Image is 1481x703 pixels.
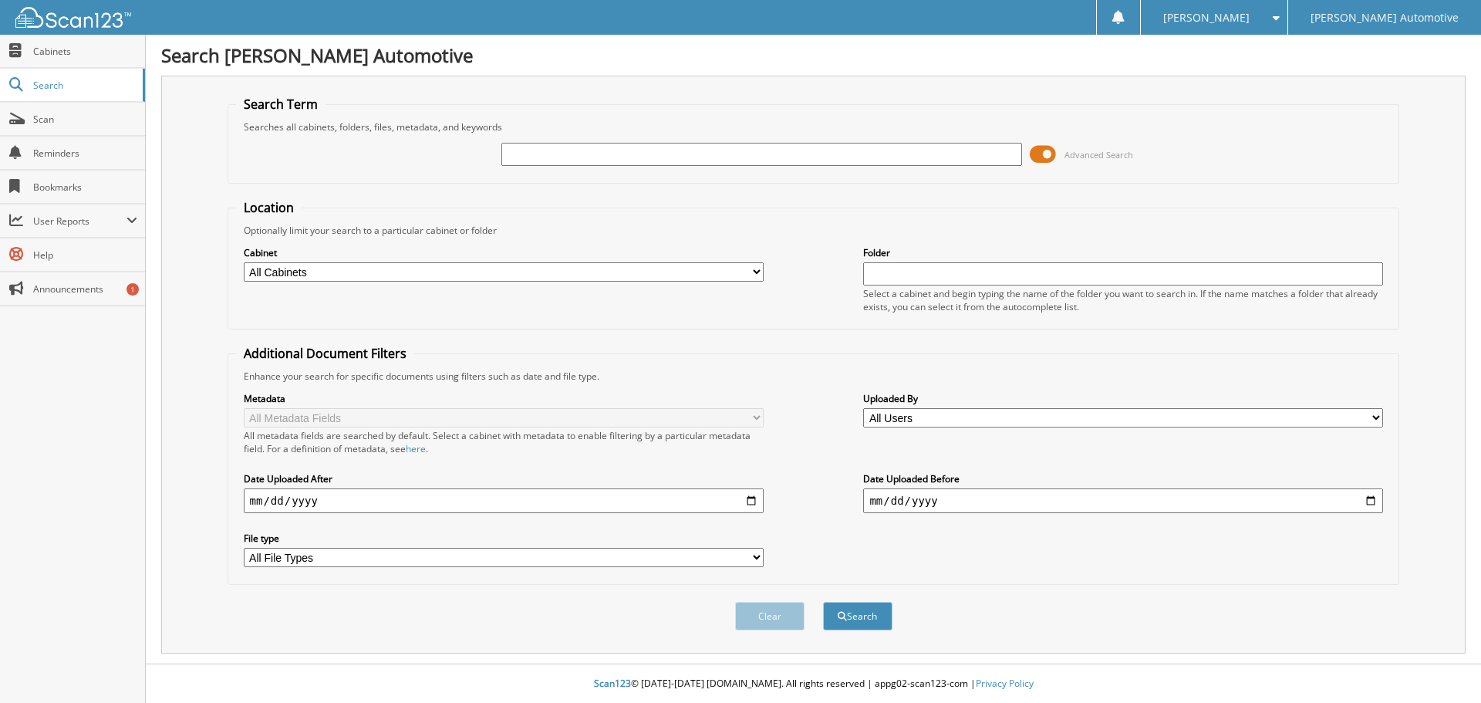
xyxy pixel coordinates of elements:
a: here [406,442,426,455]
legend: Additional Document Filters [236,345,414,362]
label: Cabinet [244,246,764,259]
img: scan123-logo-white.svg [15,7,131,28]
div: 1 [127,283,139,296]
div: © [DATE]-[DATE] [DOMAIN_NAME]. All rights reserved | appg02-scan123-com | [146,665,1481,703]
div: Enhance your search for specific documents using filters such as date and file type. [236,370,1392,383]
span: Scan [33,113,137,126]
div: Select a cabinet and begin typing the name of the folder you want to search in. If the name match... [863,287,1383,313]
legend: Location [236,199,302,216]
label: File type [244,532,764,545]
span: Help [33,248,137,262]
span: User Reports [33,215,127,228]
button: Search [823,602,892,630]
span: Search [33,79,135,92]
label: Folder [863,246,1383,259]
div: All metadata fields are searched by default. Select a cabinet with metadata to enable filtering b... [244,429,764,455]
h1: Search [PERSON_NAME] Automotive [161,42,1466,68]
legend: Search Term [236,96,326,113]
label: Date Uploaded After [244,472,764,485]
a: Privacy Policy [976,677,1034,690]
div: Searches all cabinets, folders, files, metadata, and keywords [236,120,1392,134]
span: Scan123 [594,677,631,690]
input: start [244,488,764,513]
span: [PERSON_NAME] Automotive [1311,13,1459,22]
label: Uploaded By [863,392,1383,405]
div: Optionally limit your search to a particular cabinet or folder [236,224,1392,237]
span: Bookmarks [33,181,137,194]
span: Advanced Search [1064,149,1133,161]
span: Reminders [33,147,137,160]
span: Announcements [33,282,137,296]
label: Date Uploaded Before [863,472,1383,485]
span: [PERSON_NAME] [1163,13,1250,22]
label: Metadata [244,392,764,405]
span: Cabinets [33,45,137,58]
button: Clear [735,602,805,630]
input: end [863,488,1383,513]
